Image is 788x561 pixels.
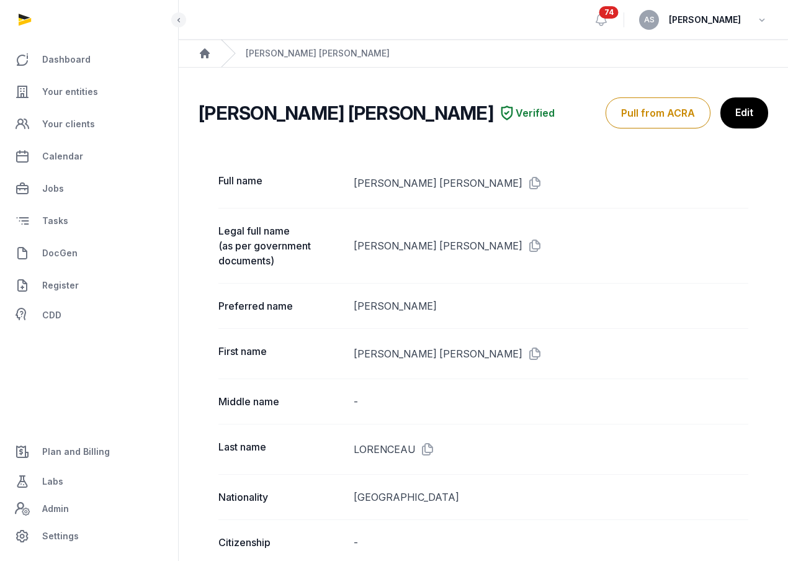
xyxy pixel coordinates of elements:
[669,12,741,27] span: [PERSON_NAME]
[218,535,344,550] dt: Citizenship
[644,16,655,24] span: AS
[516,105,555,120] span: Verified
[354,535,749,550] dd: -
[10,271,168,300] a: Register
[606,97,710,128] button: Pull from ACRA
[42,181,64,196] span: Jobs
[10,303,168,328] a: CDD
[42,474,63,489] span: Labs
[354,439,749,459] dd: LORENCEAU
[218,298,344,313] dt: Preferred name
[639,10,659,30] button: AS
[10,467,168,496] a: Labs
[10,521,168,551] a: Settings
[10,496,168,521] a: Admin
[42,117,95,132] span: Your clients
[179,40,788,68] nav: Breadcrumb
[10,109,168,139] a: Your clients
[42,278,79,293] span: Register
[354,223,749,268] dd: [PERSON_NAME] [PERSON_NAME]
[246,47,390,60] div: [PERSON_NAME] [PERSON_NAME]
[42,84,98,99] span: Your entities
[354,298,749,313] dd: [PERSON_NAME]
[199,102,493,124] h2: [PERSON_NAME] [PERSON_NAME]
[354,344,749,364] dd: [PERSON_NAME] [PERSON_NAME]
[42,52,91,67] span: Dashboard
[218,394,344,409] dt: Middle name
[10,174,168,204] a: Jobs
[42,444,110,459] span: Plan and Billing
[10,45,168,74] a: Dashboard
[218,490,344,505] dt: Nationality
[10,238,168,268] a: DocGen
[42,246,78,261] span: DocGen
[42,501,69,516] span: Admin
[218,439,344,459] dt: Last name
[218,344,344,364] dt: First name
[720,97,768,128] a: Edit
[10,77,168,107] a: Your entities
[10,437,168,467] a: Plan and Billing
[218,173,344,193] dt: Full name
[42,213,68,228] span: Tasks
[354,173,749,193] dd: [PERSON_NAME] [PERSON_NAME]
[218,223,344,268] dt: Legal full name (as per government documents)
[354,490,749,505] dd: [GEOGRAPHIC_DATA]
[42,529,79,544] span: Settings
[42,149,83,164] span: Calendar
[599,6,619,19] span: 74
[10,206,168,236] a: Tasks
[354,394,749,409] dd: -
[42,308,61,323] span: CDD
[10,141,168,171] a: Calendar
